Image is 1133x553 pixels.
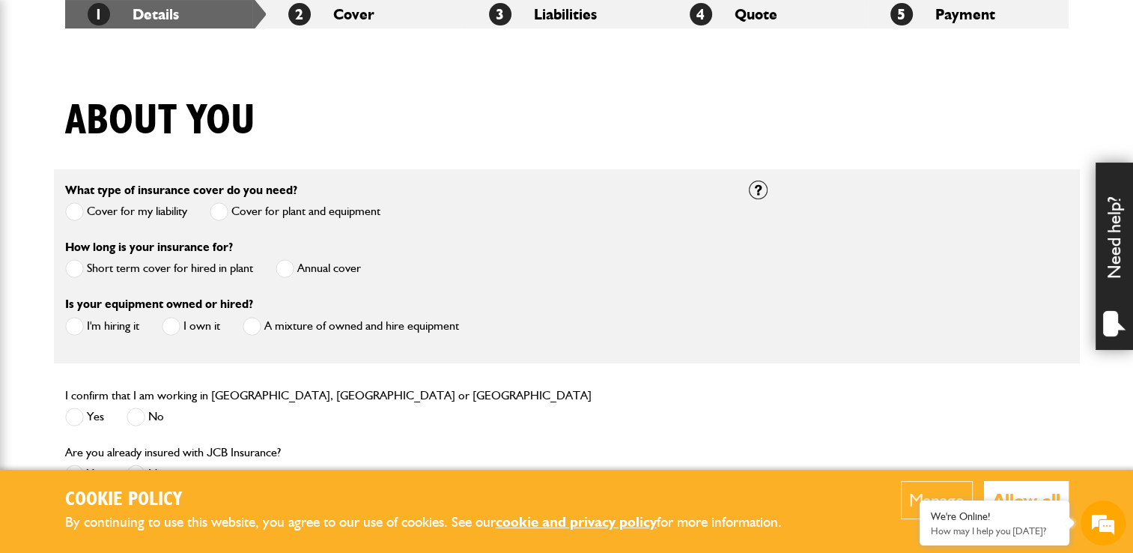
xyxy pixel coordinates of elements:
[127,408,164,426] label: No
[65,317,139,336] label: I'm hiring it
[931,510,1058,523] div: We're Online!
[690,3,712,25] span: 4
[65,390,592,402] label: I confirm that I am working in [GEOGRAPHIC_DATA], [GEOGRAPHIC_DATA] or [GEOGRAPHIC_DATA]
[489,3,511,25] span: 3
[984,481,1069,519] button: Allow all
[210,202,380,221] label: Cover for plant and equipment
[1096,163,1133,350] div: Need help?
[288,3,311,25] span: 2
[65,465,104,483] label: Yes
[88,3,110,25] span: 1
[65,259,253,278] label: Short term cover for hired in plant
[65,184,297,196] label: What type of insurance cover do you need?
[65,489,807,512] h2: Cookie Policy
[65,241,233,253] label: How long is your insurance for?
[65,298,253,310] label: Is your equipment owned or hired?
[65,511,807,534] p: By continuing to use this website, you agree to our use of cookies. See our for more information.
[65,202,187,221] label: Cover for my liability
[243,317,459,336] label: A mixture of owned and hire equipment
[901,481,973,519] button: Manage
[890,3,913,25] span: 5
[276,259,361,278] label: Annual cover
[65,447,281,459] label: Are you already insured with JCB Insurance?
[931,525,1058,537] p: How may I help you today?
[65,96,255,146] h1: About you
[496,513,657,531] a: cookie and privacy policy
[162,317,220,336] label: I own it
[65,408,104,426] label: Yes
[127,465,164,483] label: No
